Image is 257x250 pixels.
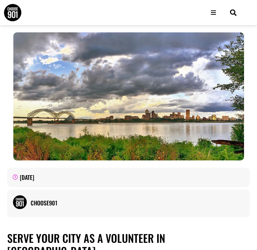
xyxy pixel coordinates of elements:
time: [DATE] [20,173,34,182]
a: Choose901 [31,199,244,207]
div: Open/Close Menu [207,6,220,19]
div: Search [227,7,239,19]
img: Picture of Choose901 [13,195,27,209]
